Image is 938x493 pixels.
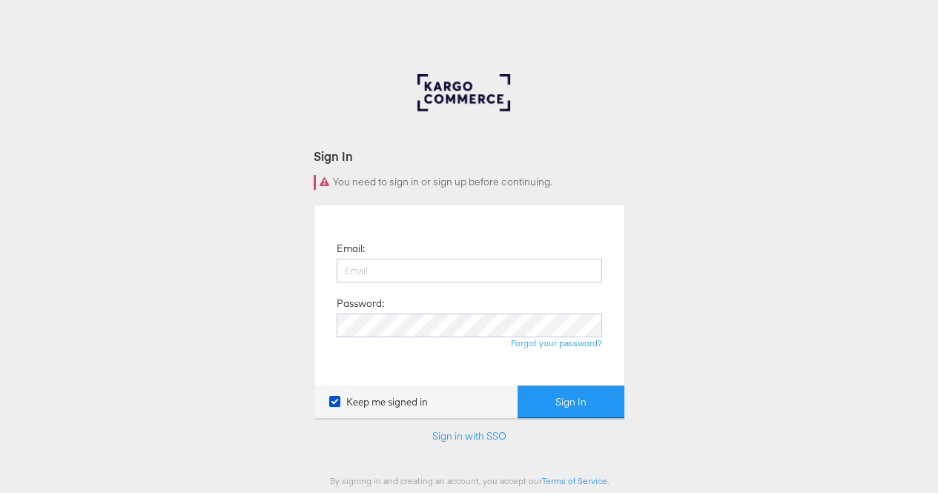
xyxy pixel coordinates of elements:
[542,475,607,486] a: Terms of Service
[314,475,625,486] div: By signing in and creating an account, you accept our .
[314,148,625,165] div: Sign In
[314,175,625,190] div: You need to sign in or sign up before continuing.
[329,395,428,409] label: Keep me signed in
[511,337,602,348] a: Forgot your password?
[337,297,384,311] label: Password:
[337,242,365,256] label: Email:
[518,386,624,419] button: Sign In
[337,259,602,282] input: Email
[432,429,506,443] a: Sign in with SSO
